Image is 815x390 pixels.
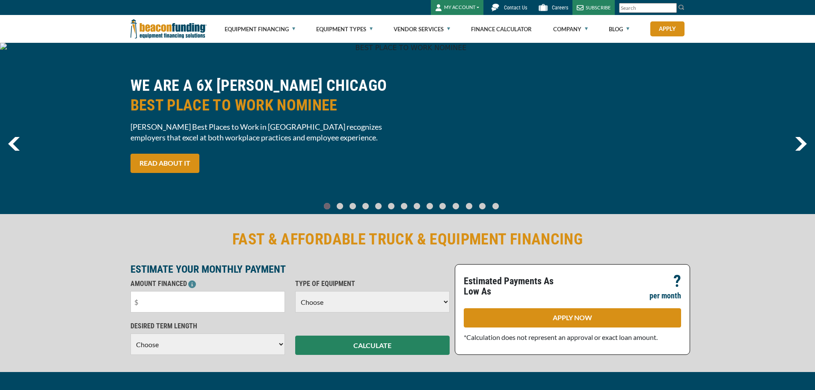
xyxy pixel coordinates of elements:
a: Vendor Services [394,15,450,43]
a: Go To Slide 11 [464,202,474,210]
img: Right Navigator [795,137,807,151]
input: $ [130,291,285,313]
a: previous [8,137,20,151]
a: Go To Slide 10 [450,202,461,210]
p: ESTIMATE YOUR MONTHLY PAYMENT [130,264,450,274]
span: Careers [552,5,568,11]
a: Blog [609,15,629,43]
a: Go To Slide 6 [399,202,409,210]
span: *Calculation does not represent an approval or exact loan amount. [464,333,658,341]
img: Beacon Funding Corporation logo [130,15,207,43]
a: Apply [650,21,685,36]
a: Go To Slide 13 [490,202,501,210]
p: AMOUNT FINANCED [130,279,285,289]
input: Search [619,3,677,13]
p: TYPE OF EQUIPMENT [295,279,450,289]
a: Go To Slide 12 [477,202,488,210]
a: Company [553,15,588,43]
a: Go To Slide 7 [412,202,422,210]
a: Go To Slide 9 [438,202,448,210]
a: Go To Slide 8 [425,202,435,210]
a: Equipment Financing [225,15,295,43]
img: Left Navigator [8,137,20,151]
h2: FAST & AFFORDABLE TRUCK & EQUIPMENT FINANCING [130,229,685,249]
a: Go To Slide 0 [322,202,332,210]
a: Go To Slide 4 [373,202,384,210]
a: Equipment Types [316,15,373,43]
span: Contact Us [504,5,527,11]
a: Go To Slide 1 [335,202,345,210]
span: [PERSON_NAME] Best Places to Work in [GEOGRAPHIC_DATA] recognizes employers that excel at both wo... [130,122,403,143]
a: Go To Slide 2 [348,202,358,210]
span: BEST PLACE TO WORK NOMINEE [130,95,403,115]
h2: WE ARE A 6X [PERSON_NAME] CHICAGO [130,76,403,115]
a: Finance Calculator [471,15,532,43]
button: CALCULATE [295,336,450,355]
a: Go To Slide 3 [361,202,371,210]
p: DESIRED TERM LENGTH [130,321,285,331]
p: per month [649,291,681,301]
a: Clear search text [668,5,675,12]
a: APPLY NOW [464,308,681,327]
a: next [795,137,807,151]
a: READ ABOUT IT [130,154,199,173]
p: Estimated Payments As Low As [464,276,567,297]
img: Search [678,4,685,11]
p: ? [673,276,681,286]
a: Go To Slide 5 [386,202,397,210]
